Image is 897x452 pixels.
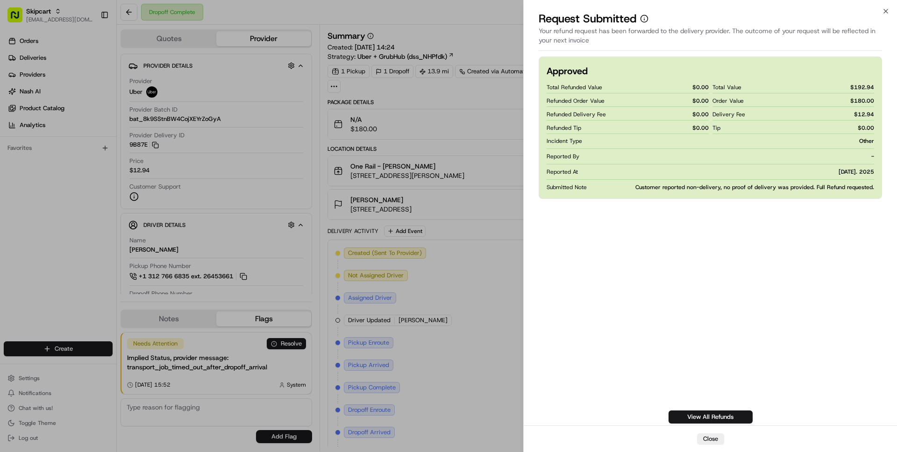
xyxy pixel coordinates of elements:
[88,135,150,145] span: API Documentation
[859,137,874,145] span: Other
[850,97,874,105] span: $ 180.00
[692,84,709,91] span: $ 0.00
[712,111,745,118] span: Delivery Fee
[547,124,581,132] span: Refunded Tip
[547,97,605,105] span: Refunded Order Value
[692,111,709,118] span: $ 0.00
[697,433,724,445] button: Close
[547,111,606,118] span: Refunded Delivery Fee
[712,124,720,132] span: Tip
[712,97,744,105] span: Order Value
[669,410,753,424] a: View All Refunds
[547,153,579,160] span: Reported By
[692,124,709,132] span: $ 0.00
[9,9,28,28] img: Nash
[547,137,582,145] span: Incident Type
[547,168,578,176] span: Reported At
[79,136,86,144] div: 💻
[6,132,75,148] a: 📗Knowledge Base
[850,84,874,91] span: $ 192.94
[32,99,118,106] div: We're available if you need us!
[635,184,874,191] span: Customer reported non-delivery, no proof of delivery was provided. Full Refund requested.
[19,135,71,145] span: Knowledge Base
[547,84,602,91] span: Total Refunded Value
[712,84,741,91] span: Total Value
[9,136,17,144] div: 📗
[539,11,636,26] p: Request Submitted
[32,89,153,99] div: Start new chat
[539,26,882,51] div: Your refund request has been forwarded to the delivery provider. The outcome of your request will...
[858,124,874,132] span: $ 0.00
[159,92,170,103] button: Start new chat
[854,111,874,118] span: $ 12.94
[24,60,154,70] input: Clear
[93,158,113,165] span: Pylon
[75,132,154,148] a: 💻API Documentation
[9,37,170,52] p: Welcome 👋
[547,184,587,191] span: Submitted Note
[9,89,26,106] img: 1736555255976-a54dd68f-1ca7-489b-9aae-adbdc363a1c4
[692,97,709,105] span: $ 0.00
[547,64,588,78] h2: Approved
[66,158,113,165] a: Powered byPylon
[871,153,874,160] span: -
[839,168,874,176] span: [DATE]. 2025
